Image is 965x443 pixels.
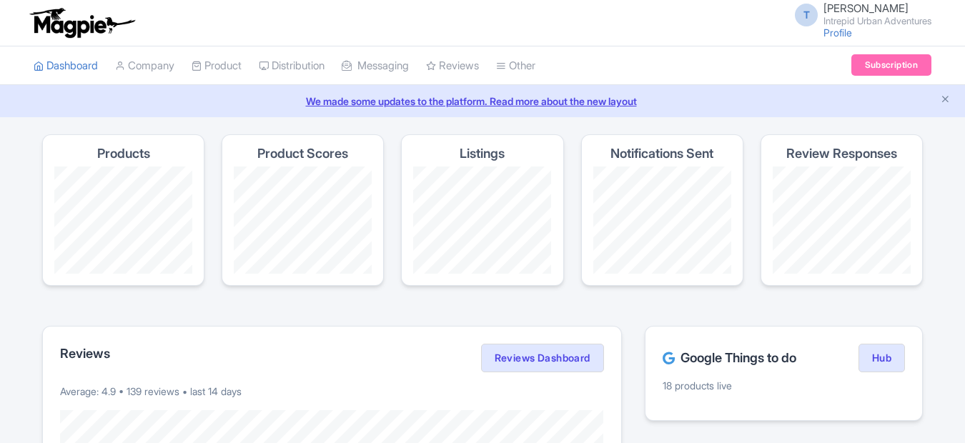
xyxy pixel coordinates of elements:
[610,146,713,161] h4: Notifications Sent
[9,94,956,109] a: We made some updates to the platform. Read more about the new layout
[663,351,796,365] h2: Google Things to do
[60,384,604,399] p: Average: 4.9 • 139 reviews • last 14 days
[481,344,604,372] a: Reviews Dashboard
[663,378,905,393] p: 18 products live
[823,26,852,39] a: Profile
[426,46,479,86] a: Reviews
[786,3,931,26] a: T [PERSON_NAME] Intrepid Urban Adventures
[858,344,905,372] a: Hub
[34,46,98,86] a: Dashboard
[786,146,897,161] h4: Review Responses
[342,46,409,86] a: Messaging
[823,16,931,26] small: Intrepid Urban Adventures
[97,146,150,161] h4: Products
[851,54,931,76] a: Subscription
[460,146,505,161] h4: Listings
[115,46,174,86] a: Company
[26,7,137,39] img: logo-ab69f6fb50320c5b225c76a69d11143b.png
[795,4,818,26] span: T
[192,46,242,86] a: Product
[259,46,325,86] a: Distribution
[496,46,535,86] a: Other
[257,146,348,161] h4: Product Scores
[940,92,951,109] button: Close announcement
[823,1,909,15] span: [PERSON_NAME]
[60,347,110,361] h2: Reviews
